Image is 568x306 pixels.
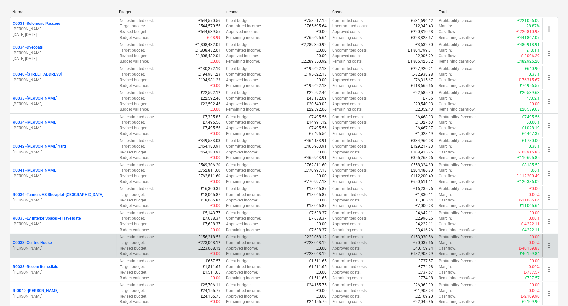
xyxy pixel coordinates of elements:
[517,35,540,40] p: £441,867.07
[439,131,476,137] p: Remaining cashflow :
[304,18,327,24] p: £758,517.15
[13,168,114,179] div: C0041 -[PERSON_NAME][PERSON_NAME]
[411,179,433,185] p: £650,611.11
[120,24,145,29] p: Target budget :
[332,77,361,83] p: Approved costs :
[309,131,327,137] p: £7,495.56
[411,18,433,24] p: £531,696.12
[120,59,149,64] p: Budget variance :
[120,66,154,72] p: Net estimated cost :
[520,107,540,112] p: £20,539.63
[13,192,114,203] div: R0036 -Tanners-AS Showplot-[GEOGRAPHIC_DATA][PERSON_NAME]
[516,150,540,155] p: £-108,915.85
[439,114,476,120] p: Profitability forecast :
[413,101,433,107] p: £20,540.03
[13,270,114,275] p: [PERSON_NAME]
[13,56,114,62] p: [DATE] - [DATE]
[413,24,433,29] p: £12,943.43
[316,48,327,53] p: £0.00
[439,83,476,89] p: Remaining cashflow :
[439,72,452,77] p: Margin :
[120,101,147,107] p: Revised budget :
[332,72,368,77] p: Uncommitted costs :
[545,194,553,201] span: more_vert
[412,72,433,77] p: £-32,938.98
[203,120,220,125] p: £7,495.56
[307,186,327,192] p: £18,065.87
[332,90,364,96] p: Committed costs :
[545,146,553,153] span: more_vert
[13,288,114,299] div: R-0040 -[PERSON_NAME][PERSON_NAME]
[439,35,476,40] p: Remaining cashflow :
[226,53,258,59] p: Approved income :
[411,83,433,89] p: £118,665.56
[120,35,149,40] p: Budget variance :
[423,96,433,101] p: £7.06
[408,59,433,64] p: £1,806,425.72
[304,162,327,168] p: £762,811.60
[522,131,540,137] p: £6,467.37
[439,186,476,192] p: Profitability forecast :
[120,162,154,168] p: Net estimated cost :
[13,72,114,83] div: C0040 -[STREET_ADDRESS][PERSON_NAME]
[120,114,154,120] p: Net estimated cost :
[527,24,540,29] p: 28.87%
[198,66,220,72] p: £130,272.10
[307,192,327,198] p: £18,065.87
[210,59,220,64] p: £0.00
[120,42,154,48] p: Net estimated cost :
[439,29,456,35] p: Cashflow :
[332,35,363,40] p: Remaining costs :
[13,168,57,173] p: C0041 - [PERSON_NAME]
[332,53,361,59] p: Approved costs :
[316,173,327,179] p: £0.00
[411,173,433,179] p: £112,200.49
[226,101,258,107] p: Approved income :
[439,66,476,72] p: Profitability forecast :
[332,125,361,131] p: Approved costs :
[226,66,251,72] p: Client budget :
[195,48,220,53] p: £1,808,432.01
[13,77,114,83] p: [PERSON_NAME]
[13,246,114,251] p: [PERSON_NAME]
[332,144,368,149] p: Uncommitted costs :
[226,173,258,179] p: Approved income :
[332,120,368,125] p: Uncommitted costs :
[316,53,327,59] p: £0.00
[332,59,363,64] p: Remaining costs :
[120,72,145,77] p: Target budget :
[13,101,114,107] p: [PERSON_NAME]
[411,144,433,149] p: £129,217.83
[415,125,433,131] p: £6,467.37
[439,173,456,179] p: Cashflow :
[439,125,456,131] p: Cashflow :
[411,168,433,173] p: £204,486.80
[516,173,540,179] p: £-112,200.49
[120,90,154,96] p: Net estimated cost :
[226,48,261,53] p: Committed income :
[332,162,364,168] p: Committed costs :
[12,10,114,14] div: Name
[226,125,258,131] p: Approved income :
[226,120,261,125] p: Committed income :
[332,24,368,29] p: Uncommitted costs :
[120,186,154,192] p: Net estimated cost :
[439,192,452,198] p: Margin :
[415,42,433,48] p: £3,632.30
[439,150,456,155] p: Cashflow :
[527,48,540,53] p: 21.01%
[119,10,220,14] div: Budget
[226,83,260,89] p: Remaining income :
[517,42,540,48] p: £480,918.91
[13,264,58,270] p: R0038 - Recom Remedials
[13,264,114,275] div: R0038 -Recom Remedials[PERSON_NAME]
[120,144,145,149] p: Target budget :
[517,59,540,64] p: £482,925.20
[439,77,456,83] p: Cashflow :
[439,96,452,101] p: Margin :
[316,150,327,155] p: £0.00
[529,144,540,149] p: 0.38%
[332,131,363,137] p: Remaining costs :
[332,66,364,72] p: Committed costs :
[225,10,327,14] div: Income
